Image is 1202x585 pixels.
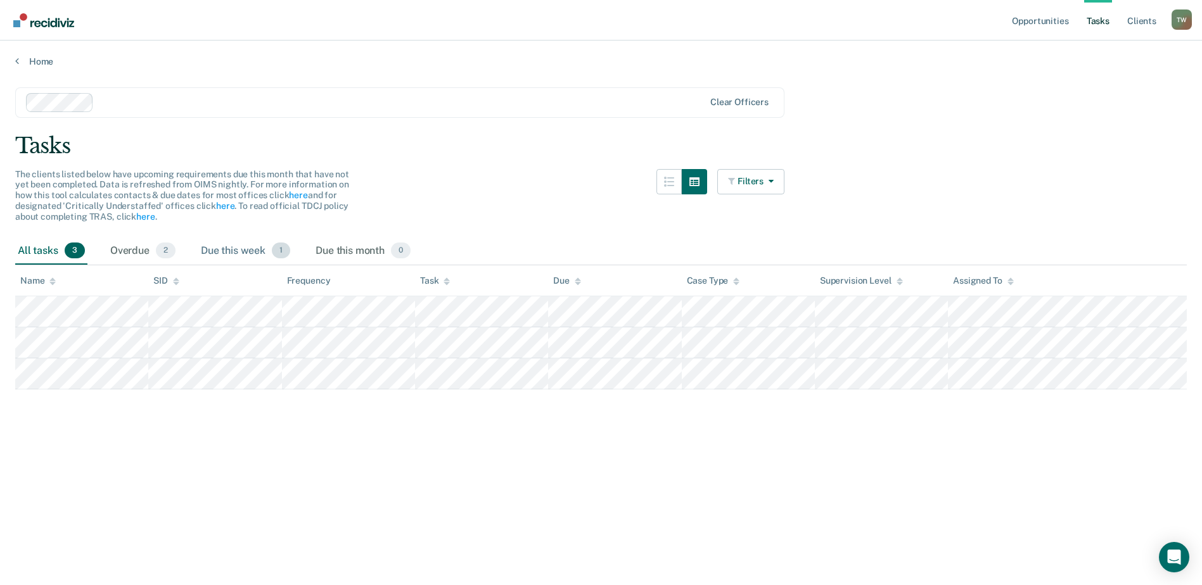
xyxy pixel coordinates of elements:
[553,275,581,286] div: Due
[953,275,1013,286] div: Assigned To
[156,242,176,259] span: 2
[391,242,411,259] span: 0
[20,275,56,286] div: Name
[15,169,349,222] span: The clients listed below have upcoming requirements due this month that have not yet been complet...
[272,242,290,259] span: 1
[717,169,784,194] button: Filters
[153,275,179,286] div: SID
[216,201,234,211] a: here
[198,237,293,265] div: Due this week1
[1172,9,1192,30] button: Profile dropdown button
[687,275,740,286] div: Case Type
[287,275,331,286] div: Frequency
[313,237,413,265] div: Due this month0
[289,190,307,200] a: here
[420,275,450,286] div: Task
[136,211,155,222] a: here
[108,237,178,265] div: Overdue2
[15,237,87,265] div: All tasks3
[65,242,85,259] span: 3
[15,56,1187,67] a: Home
[710,97,769,108] div: Clear officers
[820,275,903,286] div: Supervision Level
[1159,542,1189,572] div: Open Intercom Messenger
[15,133,1187,159] div: Tasks
[13,13,74,27] img: Recidiviz
[1172,9,1192,30] div: T W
